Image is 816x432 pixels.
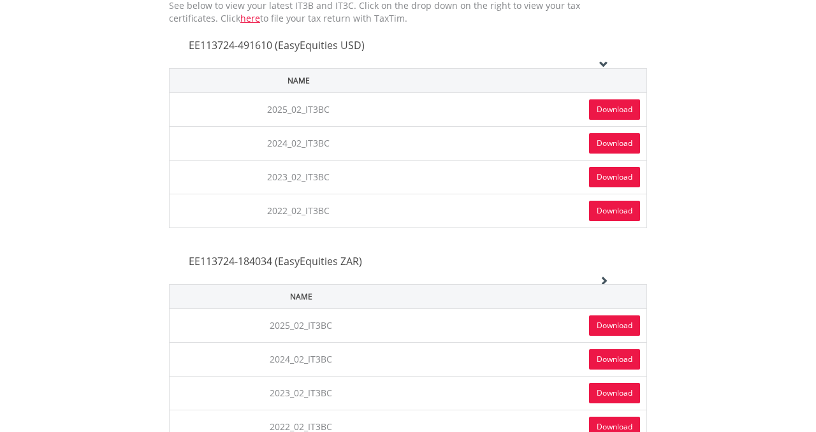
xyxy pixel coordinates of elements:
[589,349,640,370] a: Download
[170,92,428,126] td: 2025_02_IT3BC
[589,201,640,221] a: Download
[589,99,640,120] a: Download
[221,12,407,24] span: Click to file your tax return with TaxTim.
[170,308,433,342] td: 2025_02_IT3BC
[170,160,428,194] td: 2023_02_IT3BC
[170,342,433,376] td: 2024_02_IT3BC
[170,284,433,308] th: Name
[589,133,640,154] a: Download
[240,12,260,24] a: here
[189,38,365,52] span: EE113724-491610 (EasyEquities USD)
[589,383,640,403] a: Download
[589,315,640,336] a: Download
[189,254,362,268] span: EE113724-184034 (EasyEquities ZAR)
[170,376,433,410] td: 2023_02_IT3BC
[170,194,428,227] td: 2022_02_IT3BC
[170,126,428,160] td: 2024_02_IT3BC
[589,167,640,187] a: Download
[170,68,428,92] th: Name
